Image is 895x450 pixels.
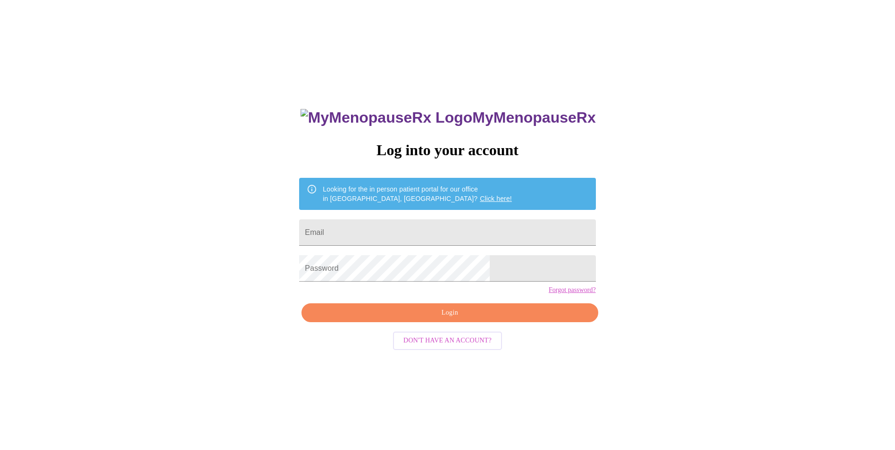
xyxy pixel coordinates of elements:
h3: MyMenopauseRx [301,109,596,126]
img: MyMenopauseRx Logo [301,109,472,126]
span: Don't have an account? [403,335,492,347]
a: Forgot password? [549,286,596,294]
button: Login [301,303,598,323]
a: Don't have an account? [391,336,504,344]
span: Login [312,307,587,319]
div: Looking for the in person patient portal for our office in [GEOGRAPHIC_DATA], [GEOGRAPHIC_DATA]? [323,181,512,207]
button: Don't have an account? [393,332,502,350]
h3: Log into your account [299,142,595,159]
a: Click here! [480,195,512,202]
